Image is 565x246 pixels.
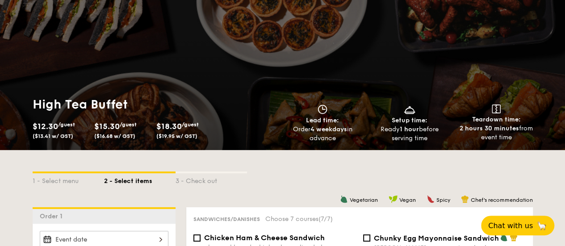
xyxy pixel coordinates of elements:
[471,197,533,203] span: Chef's recommendation
[120,121,137,128] span: /guest
[104,173,176,186] div: 2 - Select items
[33,133,73,139] span: ($13.41 w/ GST)
[492,104,501,113] img: icon-teardown.65201eee.svg
[399,197,416,203] span: Vegan
[33,96,279,113] h1: High Tea Buffet
[472,116,521,123] span: Teardown time:
[374,234,499,242] span: Chunky Egg Mayonnaise Sandwich
[94,133,135,139] span: ($16.68 w/ GST)
[306,117,339,124] span: Lead time:
[94,121,120,131] span: $15.30
[400,125,419,133] strong: 1 hour
[318,215,333,223] span: (7/7)
[389,195,398,203] img: icon-vegan.f8ff3823.svg
[204,233,325,242] span: Chicken Ham & Cheese Sandwich
[536,221,547,231] span: 🦙
[461,195,469,203] img: icon-chef-hat.a58ddaea.svg
[265,215,333,223] span: Choose 7 courses
[460,125,519,132] strong: 2 hours 30 minutes
[176,173,247,186] div: 3 - Check out
[193,216,260,222] span: Sandwiches/Danishes
[40,213,66,220] span: Order 1
[33,173,104,186] div: 1 - Select menu
[456,124,536,142] div: from event time
[33,121,58,131] span: $12.30
[510,233,518,242] img: icon-chef-hat.a58ddaea.svg
[156,121,182,131] span: $18.30
[316,104,329,114] img: icon-clock.2db775ea.svg
[193,234,201,242] input: Chicken Ham & Cheese Sandwichcharcoal bread, chicken ham, sliced cheese
[363,234,370,242] input: Chunky Egg Mayonnaise Sandwich[PERSON_NAME], mayonnaise, chunky egg spread
[369,125,449,143] div: Ready before serving time
[340,195,348,203] img: icon-vegetarian.fe4039eb.svg
[481,216,554,235] button: Chat with us🦙
[392,117,427,124] span: Setup time:
[58,121,75,128] span: /guest
[427,195,435,203] img: icon-spicy.37a8142b.svg
[350,197,378,203] span: Vegetarian
[488,221,533,230] span: Chat with us
[436,197,450,203] span: Spicy
[156,133,197,139] span: ($19.95 w/ GST)
[500,233,508,242] img: icon-vegetarian.fe4039eb.svg
[310,125,347,133] strong: 4 weekdays
[283,125,363,143] div: Order in advance
[403,104,416,114] img: icon-dish.430c3a2e.svg
[182,121,199,128] span: /guest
